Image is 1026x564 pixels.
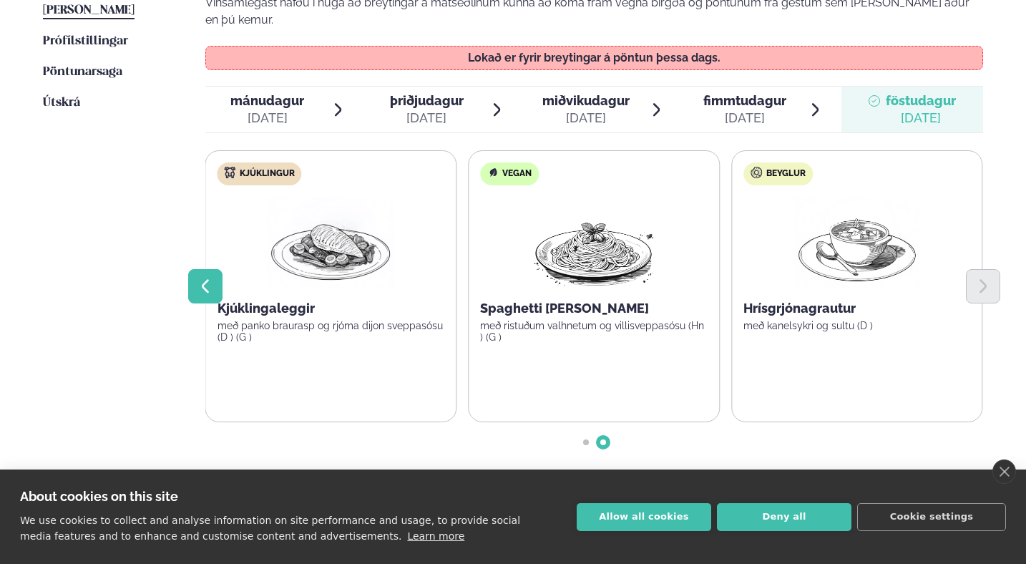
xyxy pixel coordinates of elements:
[886,93,956,108] span: föstudagur
[240,168,295,180] span: Kjúklingur
[20,515,520,542] p: We use cookies to collect and analyse information on site performance and usage, to provide socia...
[703,93,786,108] span: fimmtudagur
[966,269,1000,303] button: Next slide
[43,2,135,19] a: [PERSON_NAME]
[218,320,445,343] p: með panko braurasp og rjóma dijon sveppasósu (D ) (G )
[992,460,1016,484] a: close
[43,94,80,112] a: Útskrá
[43,66,122,78] span: Pöntunarsaga
[577,503,711,531] button: Allow all cookies
[794,197,920,288] img: Soup.png
[188,269,223,303] button: Previous slide
[717,503,851,531] button: Deny all
[43,64,122,81] a: Pöntunarsaga
[502,168,532,180] span: Vegan
[43,35,128,47] span: Prófílstillingar
[857,503,1006,531] button: Cookie settings
[43,97,80,109] span: Útskrá
[542,110,630,127] div: [DATE]
[480,320,708,343] p: með ristuðum valhnetum og villisveppasósu (Hn ) (G )
[766,168,806,180] span: Beyglur
[230,110,304,127] div: [DATE]
[531,197,657,288] img: Spagetti.png
[542,93,630,108] span: miðvikudagur
[390,93,464,108] span: þriðjudagur
[407,530,464,542] a: Learn more
[751,167,763,178] img: bagle-new-16px.svg
[20,489,178,504] strong: About cookies on this site
[886,110,956,127] div: [DATE]
[43,4,135,16] span: [PERSON_NAME]
[43,33,128,50] a: Prófílstillingar
[268,197,394,288] img: Chicken-breast.png
[225,167,236,178] img: chicken.svg
[230,93,304,108] span: mánudagur
[600,439,606,445] span: Go to slide 2
[220,52,968,64] p: Lokað er fyrir breytingar á pöntun þessa dags.
[390,110,464,127] div: [DATE]
[743,300,971,317] p: Hrísgrjónagrautur
[583,439,589,445] span: Go to slide 1
[218,300,445,317] p: Kjúklingaleggir
[487,167,499,178] img: Vegan.svg
[743,320,971,331] p: með kanelsykri og sultu (D )
[703,110,786,127] div: [DATE]
[480,300,708,317] p: Spaghetti [PERSON_NAME]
